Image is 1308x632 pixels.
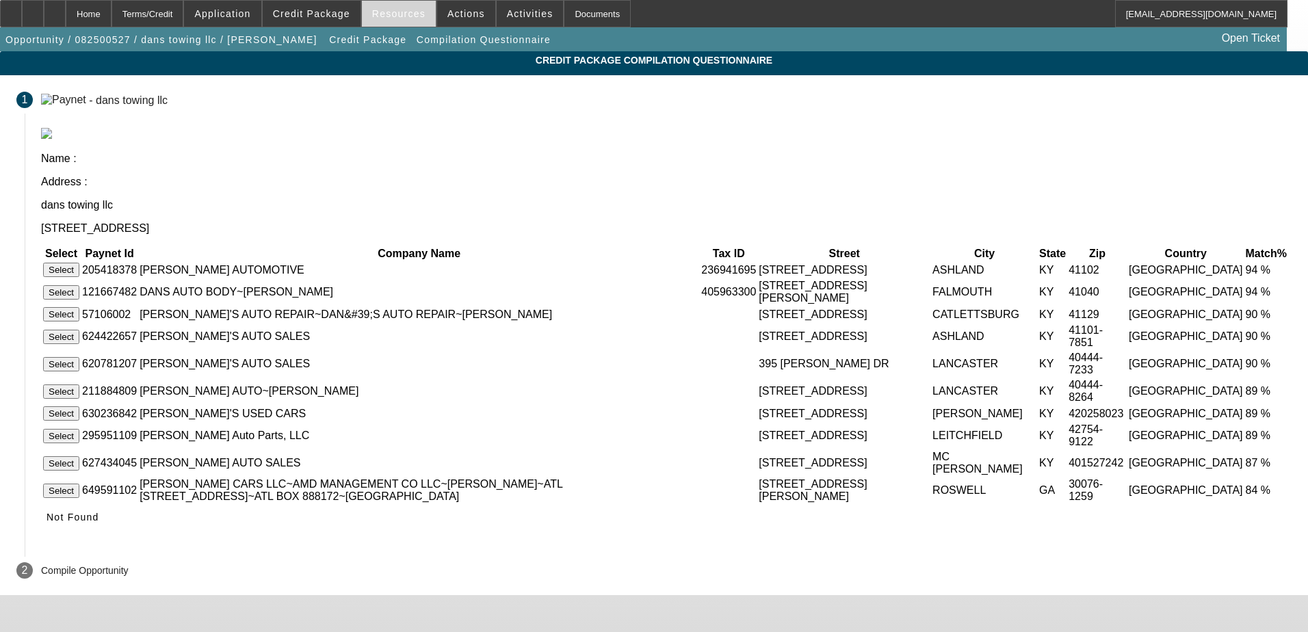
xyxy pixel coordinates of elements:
td: [GEOGRAPHIC_DATA] [1128,450,1244,476]
td: [GEOGRAPHIC_DATA] [1128,306,1244,322]
td: [STREET_ADDRESS] [758,262,930,278]
td: 395 [PERSON_NAME] DR [758,351,930,377]
td: CATLETTSBURG [932,306,1037,322]
img: Paynet [41,94,86,106]
td: [GEOGRAPHIC_DATA] [1128,378,1244,404]
td: KY [1038,351,1067,377]
td: 624422657 [81,324,138,350]
td: [PERSON_NAME] [932,406,1037,421]
button: Select [43,456,79,471]
td: 84 % [1245,477,1287,503]
span: 2 [22,564,28,577]
td: 420258023 [1068,406,1127,421]
td: [STREET_ADDRESS] [758,378,930,404]
td: ASHLAND [932,262,1037,278]
td: 401527242 [1068,450,1127,476]
button: Compilation Questionnaire [413,27,554,52]
td: [PERSON_NAME] Auto Parts, LLC [139,423,699,449]
td: [PERSON_NAME]'S AUTO SALES [139,324,699,350]
td: [PERSON_NAME]'S AUTO REPAIR~DAN&#39;S AUTO REPAIR~[PERSON_NAME] [139,306,699,322]
td: KY [1038,279,1067,305]
td: KY [1038,262,1067,278]
td: KY [1038,450,1067,476]
button: Select [43,406,79,421]
td: [STREET_ADDRESS] [758,306,930,322]
span: Resources [372,8,426,19]
span: Application [194,8,250,19]
td: KY [1038,378,1067,404]
div: - dans towing llc [89,94,168,105]
td: [PERSON_NAME] CARS LLC~AMD MANAGEMENT CO LLC~[PERSON_NAME]~ATL [STREET_ADDRESS]~ATL BOX 888172~[G... [139,477,699,503]
p: Name : [41,153,1292,165]
button: Not Found [41,505,105,529]
td: 649591102 [81,477,138,503]
td: [STREET_ADDRESS] [758,423,930,449]
button: Select [43,263,79,277]
td: 30076-1259 [1068,477,1127,503]
td: 627434045 [81,450,138,476]
span: Actions [447,8,485,19]
button: Credit Package [326,27,410,52]
td: 630236842 [81,406,138,421]
span: Compilation Questionnaire [417,34,551,45]
td: KY [1038,423,1067,449]
td: 89 % [1245,378,1287,404]
button: Actions [437,1,495,27]
p: dans towing llc [41,199,1292,211]
td: [PERSON_NAME] AUTO SALES [139,450,699,476]
td: 89 % [1245,406,1287,421]
td: [PERSON_NAME]'S USED CARS [139,406,699,421]
td: 41101-7851 [1068,324,1127,350]
button: Resources [362,1,436,27]
button: Select [43,357,79,371]
td: 620781207 [81,351,138,377]
td: [GEOGRAPHIC_DATA] [1128,423,1244,449]
td: [PERSON_NAME] AUTO~[PERSON_NAME] [139,378,699,404]
td: [GEOGRAPHIC_DATA] [1128,406,1244,421]
td: 236941695 [701,262,757,278]
img: paynet_logo.jpg [41,128,52,139]
td: GA [1038,477,1067,503]
span: Credit Package [273,8,350,19]
span: Credit Package Compilation Questionnaire [10,55,1298,66]
td: LANCASTER [932,378,1037,404]
button: Select [43,285,79,300]
th: Tax ID [701,247,757,261]
td: [GEOGRAPHIC_DATA] [1128,324,1244,350]
td: 42754-9122 [1068,423,1127,449]
td: 41040 [1068,279,1127,305]
button: Select [43,330,79,344]
p: Address : [41,176,1292,188]
th: Select [42,247,80,261]
button: Credit Package [263,1,361,27]
td: 89 % [1245,423,1287,449]
td: [STREET_ADDRESS][PERSON_NAME] [758,477,930,503]
td: 94 % [1245,262,1287,278]
td: 41129 [1068,306,1127,322]
td: 94 % [1245,279,1287,305]
th: Country [1128,247,1244,261]
td: 211884809 [81,378,138,404]
td: 90 % [1245,306,1287,322]
th: City [932,247,1037,261]
span: 1 [22,94,28,106]
p: [STREET_ADDRESS] [41,222,1292,235]
td: LANCASTER [932,351,1037,377]
td: 40444-8264 [1068,378,1127,404]
td: 405963300 [701,279,757,305]
td: 40444-7233 [1068,351,1127,377]
td: DANS AUTO BODY~[PERSON_NAME] [139,279,699,305]
button: Select [43,429,79,443]
span: Opportunity / 082500527 / dans towing llc / [PERSON_NAME] [5,34,317,45]
span: Not Found [47,512,99,523]
button: Select [43,307,79,321]
td: FALMOUTH [932,279,1037,305]
td: 41102 [1068,262,1127,278]
td: [GEOGRAPHIC_DATA] [1128,279,1244,305]
td: MC [PERSON_NAME] [932,450,1037,476]
td: 90 % [1245,324,1287,350]
td: ROSWELL [932,477,1037,503]
button: Select [43,484,79,498]
th: Street [758,247,930,261]
td: 87 % [1245,450,1287,476]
